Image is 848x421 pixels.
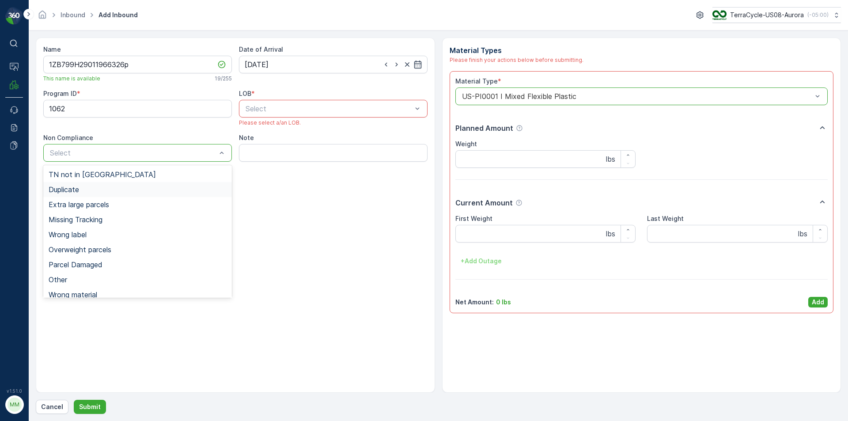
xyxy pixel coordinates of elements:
[381,8,466,18] p: 1Z1AR8619093702956p
[49,186,79,193] span: Duplicate
[49,203,64,211] span: 0 lbs
[50,148,216,158] p: Select
[49,246,111,254] span: Overweight parcels
[29,145,101,152] span: 1Z1AR8619093702956p
[49,216,102,224] span: Missing Tracking
[47,159,68,167] span: [DATE]
[54,189,163,196] span: US-PI0232 I Rigid Plastics & Beauty
[239,46,283,53] label: Date of Arrival
[239,119,301,126] span: Please select a/an LOB.
[455,123,513,133] p: Planned Amount
[61,11,85,19] a: Inbound
[74,400,106,414] button: Submit
[461,257,502,265] p: + Add Outage
[8,174,50,182] span: First Weight :
[246,103,412,114] p: Select
[49,291,97,299] span: Wrong material
[49,261,102,269] span: Parcel Damaged
[49,218,64,225] span: 0 lbs
[239,90,251,97] label: LOB
[808,297,828,307] button: Add
[38,13,47,21] a: Homepage
[606,228,615,239] p: lbs
[239,56,428,73] input: dd/mm/yyyy
[239,134,254,141] label: Note
[8,203,49,211] span: Net Amount :
[730,11,804,19] p: TerraCycle-US08-Aurora
[43,46,61,53] label: Name
[50,174,65,182] span: 0 lbs
[798,228,807,239] p: lbs
[5,7,23,25] img: logo
[455,298,494,307] p: Net Amount :
[812,298,824,307] p: Add
[496,298,511,307] p: 0 lbs
[712,10,727,20] img: image_ci7OI47.png
[455,197,513,208] p: Current Amount
[450,56,834,64] div: Please finish your actions below before submitting.
[5,395,23,414] button: MM
[450,45,834,56] p: Material Types
[455,77,498,85] label: Material Type
[8,145,29,152] span: Name :
[79,402,101,411] p: Submit
[455,254,507,268] button: +Add Outage
[8,398,22,412] div: MM
[8,218,49,225] span: Last Weight :
[8,159,47,167] span: Arrive Date :
[455,215,492,222] label: First Weight
[455,140,477,148] label: Weight
[8,189,54,196] span: Material Type :
[807,11,829,19] p: ( -05:00 )
[647,215,684,222] label: Last Weight
[5,388,23,394] span: v 1.51.0
[49,276,67,284] span: Other
[36,400,68,414] button: Cancel
[215,75,232,82] p: 19 / 255
[43,75,100,82] span: This name is available
[43,90,77,97] label: Program ID
[606,154,615,164] p: lbs
[43,134,93,141] label: Non Compliance
[516,125,523,132] div: Help Tooltip Icon
[49,171,156,178] span: TN not in [GEOGRAPHIC_DATA]
[97,11,140,19] span: Add Inbound
[515,199,522,206] div: Help Tooltip Icon
[49,201,109,209] span: Extra large parcels
[49,231,87,239] span: Wrong label
[41,402,63,411] p: Cancel
[712,7,841,23] button: TerraCycle-US08-Aurora(-05:00)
